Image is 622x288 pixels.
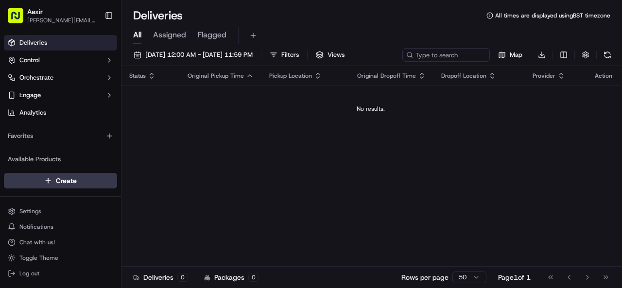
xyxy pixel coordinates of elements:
[153,29,186,41] span: Assigned
[19,73,53,82] span: Orchestrate
[495,12,610,19] span: All times are displayed using BST timezone
[248,273,259,282] div: 0
[4,52,117,68] button: Control
[4,70,117,85] button: Orchestrate
[19,238,55,246] span: Chat with us!
[188,72,244,80] span: Original Pickup Time
[357,72,416,80] span: Original Dropoff Time
[494,48,527,62] button: Map
[441,72,486,80] span: Dropoff Location
[4,87,117,103] button: Engage
[19,38,47,47] span: Deliveries
[177,273,188,282] div: 0
[4,105,117,120] a: Analytics
[4,220,117,234] button: Notifications
[4,251,117,265] button: Toggle Theme
[145,51,253,59] span: [DATE] 12:00 AM - [DATE] 11:59 PM
[129,48,257,62] button: [DATE] 12:00 AM - [DATE] 11:59 PM
[4,204,117,218] button: Settings
[27,17,97,24] button: [PERSON_NAME][EMAIL_ADDRESS][DOMAIN_NAME]
[4,267,117,280] button: Log out
[19,270,39,277] span: Log out
[27,7,43,17] button: Aexir
[19,223,53,231] span: Notifications
[4,4,101,27] button: Aexir[PERSON_NAME][EMAIL_ADDRESS][DOMAIN_NAME]
[19,108,46,117] span: Analytics
[19,254,58,262] span: Toggle Theme
[56,176,77,186] span: Create
[328,51,345,59] span: Views
[533,72,555,80] span: Provider
[595,72,612,80] div: Action
[19,91,41,100] span: Engage
[19,56,40,65] span: Control
[510,51,522,59] span: Map
[601,48,614,62] button: Refresh
[125,105,616,113] div: No results.
[265,48,303,62] button: Filters
[269,72,312,80] span: Pickup Location
[4,152,117,167] div: Available Products
[4,128,117,144] div: Favorites
[133,29,141,41] span: All
[311,48,349,62] button: Views
[401,272,449,282] p: Rows per page
[402,48,490,62] input: Type to search
[4,173,117,188] button: Create
[133,8,183,23] h1: Deliveries
[129,72,146,80] span: Status
[281,51,299,59] span: Filters
[198,29,226,41] span: Flagged
[204,272,259,282] div: Packages
[498,272,531,282] div: Page 1 of 1
[4,35,117,51] a: Deliveries
[133,272,188,282] div: Deliveries
[4,236,117,249] button: Chat with us!
[19,207,41,215] span: Settings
